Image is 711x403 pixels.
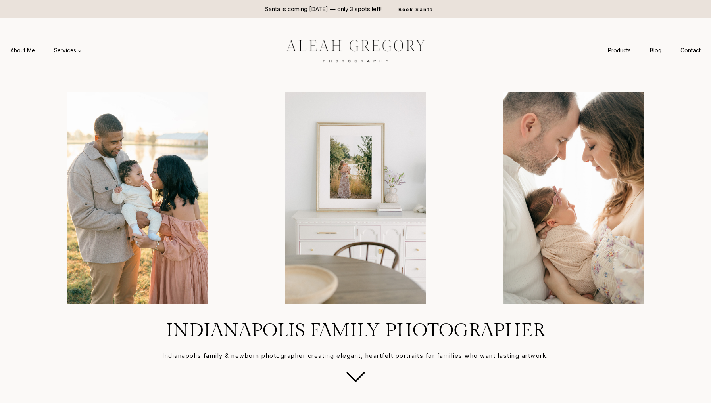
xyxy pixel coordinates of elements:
img: mom and baby in custom frame [250,92,461,303]
h1: Indianapolis Family Photographer [19,319,692,342]
a: Services [44,43,91,58]
nav: Secondary [598,43,710,58]
img: Family enjoying a sunny day by the lake. [32,92,243,303]
nav: Primary [1,43,91,58]
div: Photo Gallery Carousel [29,92,682,303]
a: Contact [671,43,710,58]
a: Blog [640,43,671,58]
span: Services [54,46,82,54]
img: aleah gregory logo [266,34,445,67]
a: About Me [1,43,44,58]
p: Indianapolis family & newborn photographer creating elegant, heartfelt portraits for families who... [19,351,692,360]
p: Santa is coming [DATE] — only 3 spots left! [265,5,382,13]
img: Parents holding their baby lovingly by Indianapolis newborn photographer [468,92,679,303]
a: Products [598,43,640,58]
